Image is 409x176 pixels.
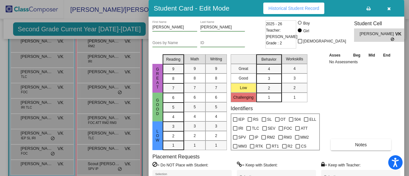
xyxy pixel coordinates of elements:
[194,75,196,81] span: 8
[194,104,196,110] span: 5
[172,95,174,101] span: 6
[293,95,296,100] span: 1
[152,41,197,45] input: goes by name
[194,114,196,119] span: 4
[309,116,316,123] span: ELL
[194,123,196,129] span: 3
[268,85,270,91] span: 2
[215,95,217,100] span: 6
[215,114,217,119] span: 4
[263,3,324,14] button: Historical Student Record
[194,142,196,148] span: 1
[267,134,275,141] span: RM2
[152,154,200,160] label: Placement Requests
[255,142,263,150] span: RTK
[328,59,395,65] td: No Assessments
[272,142,279,150] span: RT1
[284,134,292,141] span: RM3
[231,105,253,111] label: Identifiers
[172,133,174,139] span: 2
[303,28,309,34] div: Girl
[155,67,160,89] span: Great
[321,162,361,168] label: = Keep with Teacher:
[172,85,174,91] span: 7
[215,85,217,91] span: 7
[268,66,270,72] span: 4
[255,134,258,141] span: IP
[172,66,174,72] span: 9
[268,6,319,11] span: Historical Student Record
[194,66,196,72] span: 9
[154,4,229,12] h3: Student Card - Edit Mode
[172,114,174,120] span: 4
[238,116,244,123] span: IEP
[238,142,247,150] span: MM3
[303,20,310,26] div: Boy
[215,123,217,129] span: 3
[194,85,196,91] span: 7
[365,52,379,59] th: Mid
[194,95,196,100] span: 6
[155,98,160,116] span: Good
[268,125,275,132] span: SEV
[301,125,308,132] span: ATT
[237,162,278,168] label: = Keep with Student:
[331,139,391,150] button: Notes
[172,124,174,129] span: 3
[253,116,259,123] span: RS
[284,125,292,132] span: FOC
[268,95,270,100] span: 1
[301,142,306,150] span: CS
[210,56,222,62] span: Writing
[238,125,243,132] span: IRI
[395,31,404,37] span: VK
[261,57,276,62] span: Behavior
[349,52,364,59] th: Beg
[266,21,282,27] span: 2025 - 26
[328,52,349,59] th: Asses
[152,162,208,168] label: = Do NOT Place with Student:
[166,57,181,62] span: Reading
[190,56,199,62] span: Math
[215,142,217,148] span: 1
[252,125,259,132] span: TLC
[266,27,297,40] span: Teacher: [PERSON_NAME]
[360,31,395,37] span: [PERSON_NAME]
[194,133,196,139] span: 2
[155,129,160,142] span: Low
[267,116,272,123] span: SL
[215,133,217,139] span: 2
[215,104,217,110] span: 5
[293,85,296,91] span: 2
[300,134,309,141] span: MM2
[379,52,394,59] th: End
[293,66,296,72] span: 4
[281,116,286,123] span: OT
[286,56,303,62] span: Workskills
[293,75,296,81] span: 3
[303,37,346,45] span: [DEMOGRAPHIC_DATA]
[294,116,301,123] span: 504
[215,66,217,72] span: 9
[172,142,174,148] span: 1
[215,75,217,81] span: 8
[266,40,282,46] span: Grade : 2
[172,104,174,110] span: 5
[238,134,246,141] span: SPV
[355,142,367,147] span: Notes
[288,142,292,150] span: R2
[172,76,174,81] span: 8
[268,76,270,81] span: 3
